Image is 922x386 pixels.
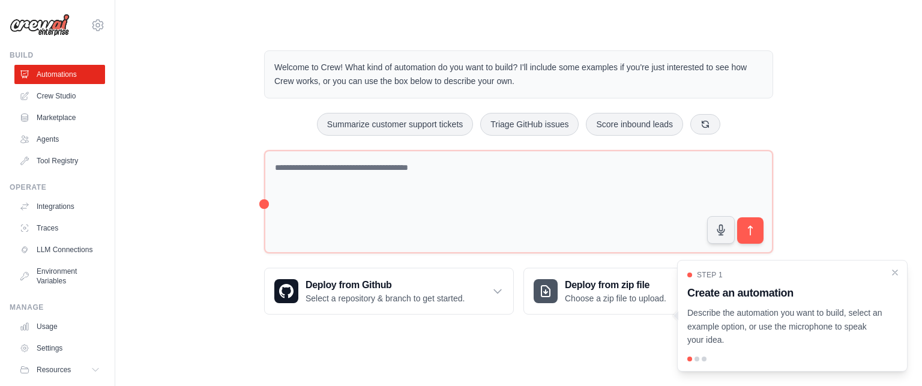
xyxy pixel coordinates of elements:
button: Score inbound leads [586,113,683,136]
a: Settings [14,339,105,358]
button: Summarize customer support tickets [317,113,473,136]
a: Usage [14,317,105,336]
div: Operate [10,182,105,192]
a: Crew Studio [14,86,105,106]
a: Traces [14,219,105,238]
div: Manage [10,303,105,312]
p: Select a repository & branch to get started. [306,292,465,304]
a: Automations [14,65,105,84]
p: Describe the automation you want to build, select an example option, or use the microphone to spe... [687,306,883,347]
span: Resources [37,365,71,375]
a: Tool Registry [14,151,105,170]
span: Step 1 [697,270,723,280]
a: LLM Connections [14,240,105,259]
a: Integrations [14,197,105,216]
div: Build [10,50,105,60]
h3: Deploy from zip file [565,278,666,292]
iframe: Chat Widget [862,328,922,386]
img: Logo [10,14,70,37]
a: Marketplace [14,108,105,127]
button: Resources [14,360,105,379]
p: Welcome to Crew! What kind of automation do you want to build? I'll include some examples if you'... [274,61,763,88]
h3: Create an automation [687,285,883,301]
a: Environment Variables [14,262,105,291]
button: Triage GitHub issues [480,113,579,136]
a: Agents [14,130,105,149]
h3: Deploy from Github [306,278,465,292]
button: Close walkthrough [890,268,900,277]
p: Choose a zip file to upload. [565,292,666,304]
